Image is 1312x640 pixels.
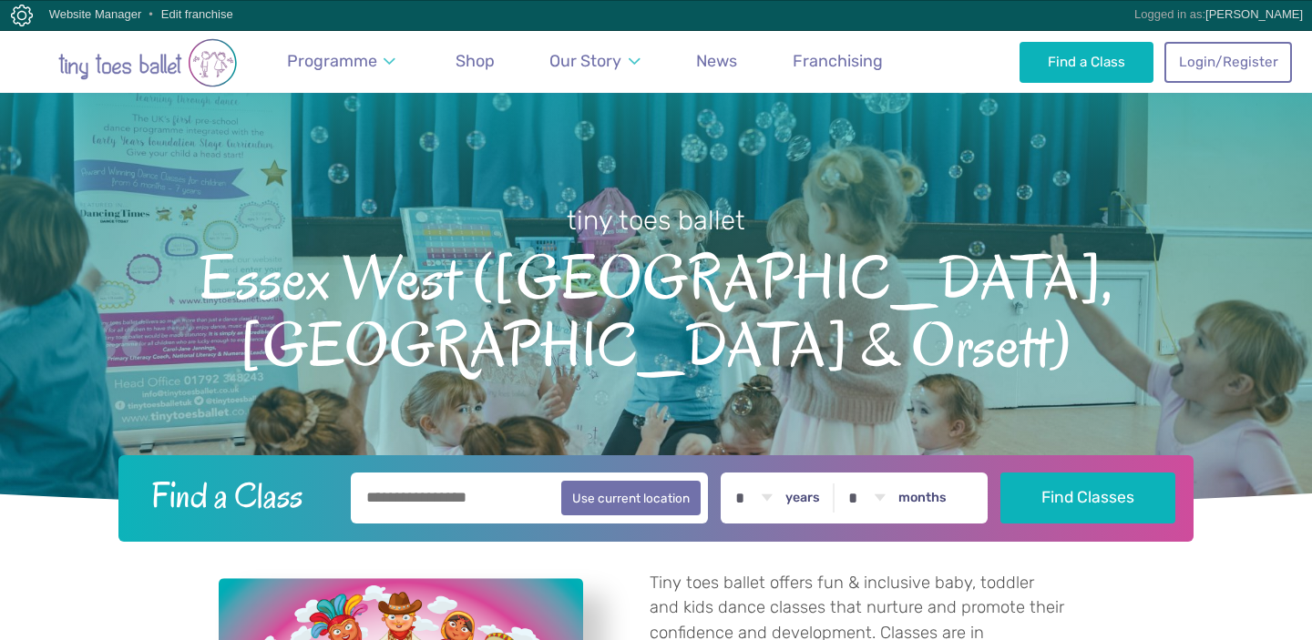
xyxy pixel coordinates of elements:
[541,41,649,82] a: Our Story
[1205,7,1303,21] a: [PERSON_NAME]
[898,490,947,506] label: months
[32,239,1280,380] span: Essex West ([GEOGRAPHIC_DATA], [GEOGRAPHIC_DATA] & Orsett)
[20,29,275,93] a: Go to home page
[279,41,405,82] a: Programme
[137,472,339,518] h2: Find a Class
[11,5,33,26] img: Copper Bay Digital CMS
[20,38,275,87] img: tiny toes ballet
[49,7,142,21] a: Website Manager
[561,481,701,515] button: Use current location
[785,490,820,506] label: years
[1000,472,1176,523] button: Find Classes
[549,51,621,70] span: Our Story
[784,41,891,82] a: Franchising
[567,205,745,236] small: tiny toes ballet
[1164,42,1292,82] a: Login/Register
[696,51,737,70] span: News
[688,41,745,82] a: News
[447,41,503,82] a: Shop
[1020,42,1153,82] a: Find a Class
[287,51,377,70] span: Programme
[1134,1,1303,28] div: Logged in as:
[161,7,233,21] a: Edit franchise
[793,51,883,70] span: Franchising
[456,51,495,70] span: Shop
